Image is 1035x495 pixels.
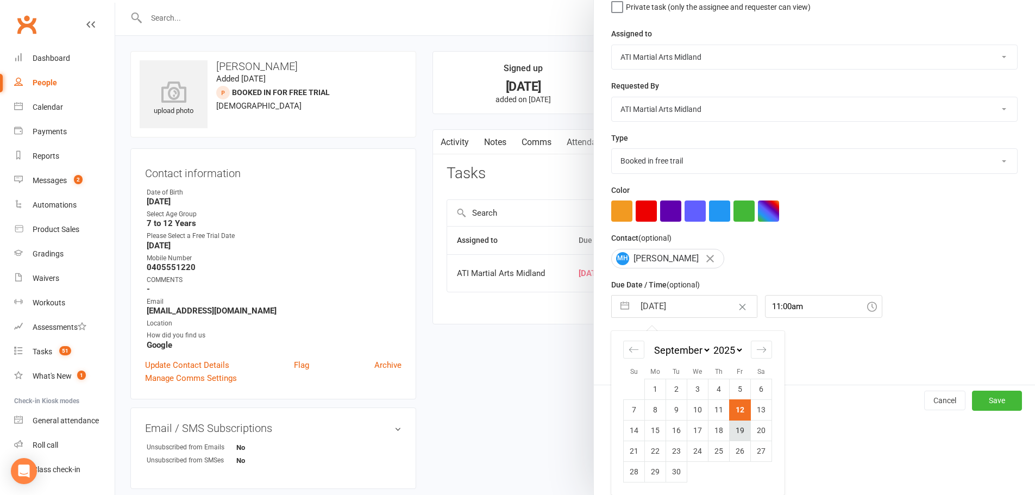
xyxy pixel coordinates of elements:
div: Gradings [33,249,64,258]
td: Thursday, September 11, 2025 [708,399,730,420]
a: Workouts [14,291,115,315]
td: Tuesday, September 23, 2025 [666,441,687,461]
div: Assessments [33,323,86,331]
a: Dashboard [14,46,115,71]
label: Type [611,132,628,144]
td: Selected. Friday, September 12, 2025 [730,399,751,420]
a: Payments [14,120,115,144]
a: Waivers [14,266,115,291]
div: Roll call [33,441,58,449]
div: Automations [33,200,77,209]
td: Monday, September 1, 2025 [645,379,666,399]
td: Sunday, September 14, 2025 [624,420,645,441]
a: Reports [14,144,115,168]
div: Open Intercom Messenger [11,458,37,484]
a: Class kiosk mode [14,458,115,482]
td: Thursday, September 18, 2025 [708,420,730,441]
div: [PERSON_NAME] [611,249,724,268]
div: Messages [33,176,67,185]
span: 51 [59,346,71,355]
a: General attendance kiosk mode [14,409,115,433]
a: What's New1 [14,364,115,389]
div: Waivers [33,274,59,283]
label: Color [611,184,630,196]
td: Wednesday, September 3, 2025 [687,379,708,399]
a: Automations [14,193,115,217]
td: Thursday, September 25, 2025 [708,441,730,461]
button: Clear Date [733,296,752,317]
div: Dashboard [33,54,70,62]
td: Wednesday, September 24, 2025 [687,441,708,461]
small: We [693,368,702,375]
div: Reports [33,152,59,160]
a: Assessments [14,315,115,340]
td: Tuesday, September 30, 2025 [666,461,687,482]
a: Tasks 51 [14,340,115,364]
div: Workouts [33,298,65,307]
div: People [33,78,57,87]
a: Product Sales [14,217,115,242]
span: MH [616,252,629,265]
div: Product Sales [33,225,79,234]
small: Tu [673,368,680,375]
small: Th [715,368,723,375]
a: Messages 2 [14,168,115,193]
td: Sunday, September 21, 2025 [624,441,645,461]
td: Friday, September 19, 2025 [730,420,751,441]
a: Calendar [14,95,115,120]
label: Requested By [611,80,659,92]
td: Friday, September 26, 2025 [730,441,751,461]
td: Sunday, September 28, 2025 [624,461,645,482]
td: Saturday, September 13, 2025 [751,399,772,420]
td: Saturday, September 6, 2025 [751,379,772,399]
small: (optional) [638,234,672,242]
button: Save [972,391,1022,410]
a: Roll call [14,433,115,458]
td: Saturday, September 27, 2025 [751,441,772,461]
div: Class check-in [33,465,80,474]
div: Move forward to switch to the next month. [751,341,772,359]
small: Mo [650,368,660,375]
td: Sunday, September 7, 2025 [624,399,645,420]
td: Tuesday, September 9, 2025 [666,399,687,420]
td: Monday, September 8, 2025 [645,399,666,420]
label: Contact [611,232,672,244]
td: Thursday, September 4, 2025 [708,379,730,399]
td: Friday, September 5, 2025 [730,379,751,399]
small: Su [630,368,638,375]
div: Move backward to switch to the previous month. [623,341,644,359]
td: Monday, September 15, 2025 [645,420,666,441]
td: Saturday, September 20, 2025 [751,420,772,441]
a: People [14,71,115,95]
a: Clubworx [13,11,40,38]
small: (optional) [667,280,700,289]
td: Tuesday, September 2, 2025 [666,379,687,399]
small: Sa [757,368,765,375]
label: Assigned to [611,28,652,40]
label: Due Date / Time [611,279,700,291]
td: Wednesday, September 10, 2025 [687,399,708,420]
a: Gradings [14,242,115,266]
label: Email preferences [611,328,674,340]
div: Calendar [33,103,63,111]
span: 2 [74,175,83,184]
td: Monday, September 22, 2025 [645,441,666,461]
span: 1 [77,371,86,380]
div: General attendance [33,416,99,425]
div: Payments [33,127,67,136]
div: What's New [33,372,72,380]
div: Tasks [33,347,52,356]
td: Wednesday, September 17, 2025 [687,420,708,441]
small: Fr [737,368,743,375]
td: Monday, September 29, 2025 [645,461,666,482]
div: Calendar [611,331,784,495]
button: Cancel [924,391,965,410]
td: Tuesday, September 16, 2025 [666,420,687,441]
